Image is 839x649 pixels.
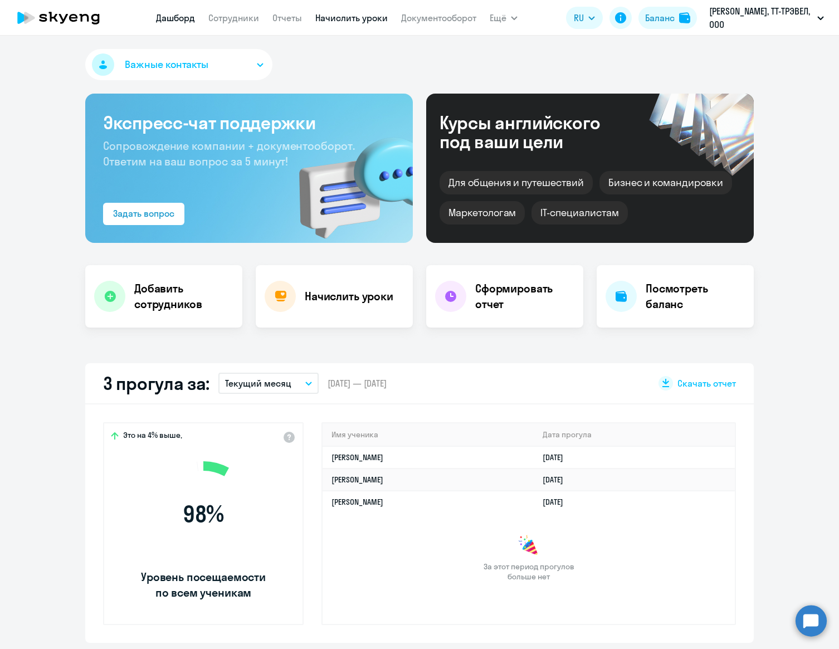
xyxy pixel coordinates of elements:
[103,203,184,225] button: Задать вопрос
[645,11,675,25] div: Баланс
[208,12,259,23] a: Сотрудники
[704,4,830,31] button: [PERSON_NAME], ТТ-ТРЭВЕЛ, ООО
[272,12,302,23] a: Отчеты
[482,562,575,582] span: За этот период прогулов больше нет
[134,281,233,312] h4: Добавить сотрудников
[218,373,319,394] button: Текущий месяц
[566,7,603,29] button: RU
[323,423,534,446] th: Имя ученика
[331,475,383,485] a: [PERSON_NAME]
[85,49,272,80] button: Важные контакты
[328,377,387,389] span: [DATE] — [DATE]
[283,118,413,243] img: bg-img
[490,11,506,25] span: Ещё
[103,111,395,134] h3: Экспресс-чат поддержки
[103,139,355,168] span: Сопровождение компании + документооборот. Ответим на ваш вопрос за 5 минут!
[139,501,267,528] span: 98 %
[574,11,584,25] span: RU
[475,281,574,312] h4: Сформировать отчет
[543,497,572,507] a: [DATE]
[677,377,736,389] span: Скачать отчет
[113,207,174,220] div: Задать вопрос
[599,171,732,194] div: Бизнес и командировки
[305,289,393,304] h4: Начислить уроки
[518,535,540,557] img: congrats
[440,201,525,225] div: Маркетологам
[709,4,813,31] p: [PERSON_NAME], ТТ-ТРЭВЕЛ, ООО
[315,12,388,23] a: Начислить уроки
[123,430,182,443] span: Это на 4% выше,
[534,423,735,446] th: Дата прогула
[103,372,209,394] h2: 3 прогула за:
[440,113,630,151] div: Курсы английского под ваши цели
[139,569,267,601] span: Уровень посещаемости по всем ученикам
[638,7,697,29] button: Балансbalance
[646,281,745,312] h4: Посмотреть баланс
[490,7,518,29] button: Ещё
[225,377,291,390] p: Текущий месяц
[331,452,383,462] a: [PERSON_NAME]
[543,452,572,462] a: [DATE]
[156,12,195,23] a: Дашборд
[679,12,690,23] img: balance
[531,201,627,225] div: IT-специалистам
[125,57,208,72] span: Важные контакты
[331,497,383,507] a: [PERSON_NAME]
[543,475,572,485] a: [DATE]
[440,171,593,194] div: Для общения и путешествий
[401,12,476,23] a: Документооборот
